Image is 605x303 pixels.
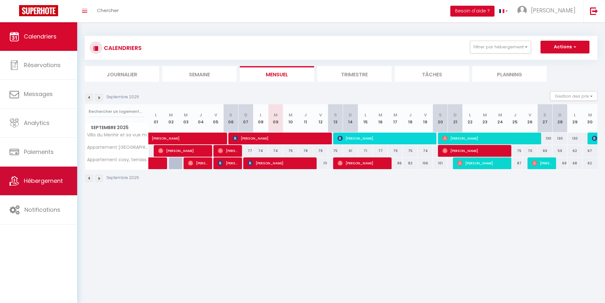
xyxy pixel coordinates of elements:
abbr: S [439,112,442,118]
div: 70 [522,145,537,157]
img: Super Booking [19,5,58,16]
button: Filtrer par hébergement [470,41,531,53]
div: 86 [388,157,403,169]
span: Appartement [GEOGRAPHIC_DATA], vue [GEOGRAPHIC_DATA] et château. [86,145,150,150]
img: ... [517,6,527,15]
abbr: J [199,112,202,118]
abbr: M [588,112,592,118]
div: 130 [568,133,582,144]
abbr: L [469,112,471,118]
div: 62 [568,145,582,157]
span: Réservations [24,61,61,69]
th: 04 [193,104,208,133]
h3: CALENDRIERS [102,41,142,55]
th: 07 [238,104,253,133]
li: Mensuel [240,66,314,82]
button: Besoin d'aide ? [450,6,494,17]
th: 06 [223,104,238,133]
abbr: V [424,112,427,118]
th: 15 [358,104,373,133]
div: 62 [582,157,597,169]
div: 75 [508,145,522,157]
abbr: D [558,112,561,118]
li: Planning [472,66,547,82]
span: [PERSON_NAME] [188,157,208,169]
span: [PERSON_NAME] [442,145,507,157]
div: 69 [537,145,552,157]
span: [PERSON_NAME] [338,157,387,169]
div: 74 [268,145,283,157]
li: Semaine [162,66,237,82]
span: [PERSON_NAME] [218,157,238,169]
abbr: S [334,112,337,118]
li: Journalier [85,66,159,82]
th: 01 [149,104,164,133]
abbr: D [244,112,247,118]
th: 14 [343,104,358,133]
button: Ouvrir le widget de chat LiveChat [5,3,24,22]
div: 71 [358,145,373,157]
span: [PERSON_NAME] [532,157,552,169]
abbr: J [514,112,516,118]
th: 12 [313,104,328,133]
abbr: D [454,112,457,118]
div: 78 [298,145,313,157]
div: 82 [403,157,418,169]
abbr: M [379,112,382,118]
abbr: D [349,112,352,118]
span: Analytics [24,119,50,127]
th: 16 [373,104,388,133]
div: 59 [552,145,567,157]
span: [PERSON_NAME] [248,157,313,169]
abbr: M [274,112,278,118]
div: 68 [568,157,582,169]
div: 79 [313,145,328,157]
abbr: V [319,112,322,118]
th: 18 [403,104,418,133]
th: 09 [268,104,283,133]
abbr: V [214,112,217,118]
li: Trimestre [317,66,392,82]
abbr: L [574,112,576,118]
abbr: V [528,112,531,118]
abbr: M [169,112,173,118]
img: logout [590,7,598,15]
abbr: L [365,112,366,118]
abbr: M [498,112,502,118]
div: 77 [373,145,388,157]
th: 02 [164,104,178,133]
div: 61 [343,145,358,157]
div: 79 [388,145,403,157]
div: 67 [582,145,597,157]
abbr: M [393,112,397,118]
th: 27 [537,104,552,133]
span: [PERSON_NAME] [218,145,238,157]
abbr: S [543,112,546,118]
div: 75 [283,145,298,157]
div: 130 [552,133,567,144]
span: Calendriers [24,32,57,40]
a: [PERSON_NAME] [149,133,164,145]
th: 08 [253,104,268,133]
div: 111 [313,157,328,169]
li: Tâches [395,66,469,82]
abbr: L [155,112,157,118]
th: 23 [478,104,493,133]
div: 101 [433,157,448,169]
div: 75 [403,145,418,157]
th: 19 [418,104,433,133]
span: Septembre 2025 [85,123,148,132]
p: Septembre 2025 [106,175,139,181]
input: Rechercher un logement... [89,106,145,117]
span: Hébergement [24,177,63,185]
span: [PERSON_NAME] [457,157,507,169]
button: Actions [541,41,589,53]
th: 20 [433,104,448,133]
p: Septembre 2025 [106,94,139,100]
span: [PERSON_NAME] [442,132,537,144]
div: 130 [537,133,552,144]
abbr: J [409,112,412,118]
div: 87 [508,157,522,169]
abbr: L [260,112,262,118]
th: 28 [552,104,567,133]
